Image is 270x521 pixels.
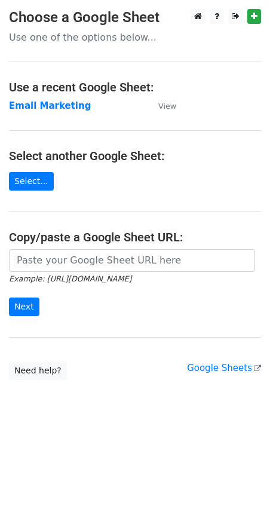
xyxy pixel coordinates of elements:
a: Need help? [9,361,67,380]
input: Next [9,298,39,316]
h4: Select another Google Sheet: [9,149,261,163]
a: Email Marketing [9,100,91,111]
h3: Choose a Google Sheet [9,9,261,26]
h4: Copy/paste a Google Sheet URL: [9,230,261,244]
p: Use one of the options below... [9,31,261,44]
h4: Use a recent Google Sheet: [9,80,261,94]
a: View [146,100,176,111]
small: View [158,102,176,111]
a: Google Sheets [187,363,261,373]
input: Paste your Google Sheet URL here [9,249,255,272]
a: Select... [9,172,54,191]
small: Example: [URL][DOMAIN_NAME] [9,274,131,283]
